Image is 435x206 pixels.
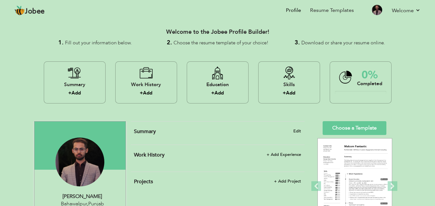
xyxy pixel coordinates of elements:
[134,151,165,158] span: Work History
[134,152,301,158] h4: This helps to show the companies you have worked for.
[372,5,382,15] img: Profile Img
[58,39,63,47] strong: 1.
[286,7,301,14] a: Profile
[25,8,45,15] span: Jobee
[286,90,295,96] a: Add
[301,40,385,46] span: Download or share your resume online.
[357,70,382,80] div: 0%
[357,80,382,87] div: Completed
[14,5,45,16] a: Jobee
[274,179,301,184] span: + Add Project
[263,81,315,88] div: Skills
[167,39,172,47] strong: 2.
[143,90,152,96] a: Add
[323,121,386,135] a: Choose a Template
[14,5,25,16] img: jobee.io
[267,152,301,157] span: + Add Experience
[134,128,301,135] h4: Adding a summary is a quick and easy way to highlight your experience and interests.
[293,129,301,133] span: Edit
[55,138,104,186] img: usman waheed
[392,7,421,14] a: Welcome
[134,178,153,185] span: Projects
[49,81,100,88] div: Summary
[214,90,224,96] a: Add
[295,39,300,47] strong: 3.
[39,193,126,200] div: [PERSON_NAME]
[134,128,156,135] span: Summary
[140,90,143,96] label: +
[68,90,71,96] label: +
[310,7,354,14] a: Resume Templates
[283,90,286,96] label: +
[192,81,243,88] div: Education
[134,178,301,185] h4: This helps to highlight the project, tools and skills you have worked on.
[120,81,172,88] div: Work History
[65,40,132,46] span: Fill out your information below.
[71,90,81,96] a: Add
[34,29,401,35] h3: Welcome to the Jobee Profile Builder!
[174,40,269,46] span: Choose the resume template of your choice!
[211,90,214,96] label: +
